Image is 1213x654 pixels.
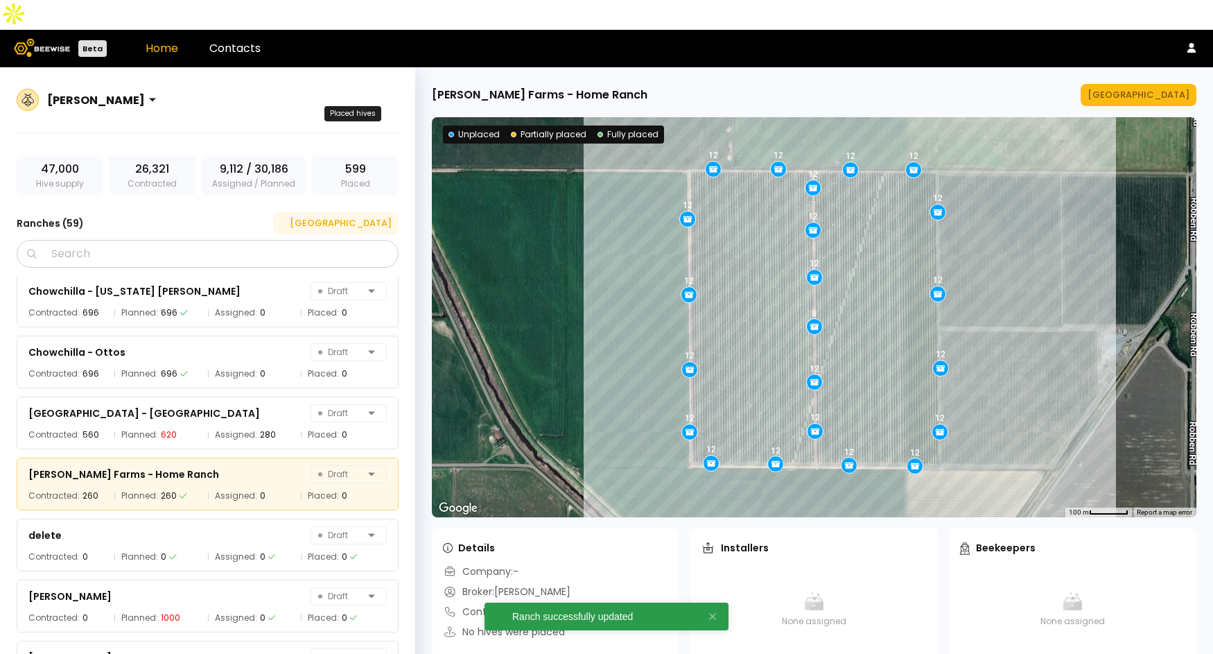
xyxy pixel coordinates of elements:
a: Report a map error [1137,508,1192,516]
div: 12 [810,413,820,422]
span: Planned: [121,489,158,503]
span: Draft [318,466,363,483]
h3: Ranches ( 59 ) [17,214,84,233]
div: Beta [78,40,107,57]
span: Draft [318,344,363,361]
div: 12 [810,259,819,268]
div: 12 [706,445,716,454]
span: Placed: [308,611,339,625]
div: [GEOGRAPHIC_DATA] - [GEOGRAPHIC_DATA] [28,405,260,422]
div: 12 [846,151,855,161]
div: 12 [909,447,919,457]
div: 12 [935,350,945,359]
span: Contracted: [28,367,80,381]
div: Hive supply [17,155,103,196]
span: 9,112 / 30,186 [220,161,288,178]
button: [GEOGRAPHIC_DATA] [273,212,399,234]
div: 12 [934,413,944,423]
span: Planned: [121,550,158,564]
div: 0 [342,428,347,442]
div: 12 [684,276,694,286]
div: 0 [260,367,265,381]
div: 12 [683,200,692,210]
span: 100 m [1069,508,1089,516]
div: Company: - [443,565,518,579]
div: 12 [685,351,695,361]
div: Assigned / Planned [201,155,306,196]
div: 12 [810,363,819,373]
span: Planned: [121,306,158,320]
div: Unplaced [448,128,500,141]
div: 0 [161,550,166,564]
div: 260 [82,489,98,503]
div: [PERSON_NAME] [47,92,145,109]
span: Contracted: [28,428,80,442]
div: 12 [708,150,718,160]
span: Placed: [308,306,339,320]
button: Map Scale: 100 m per 53 pixels [1065,508,1133,517]
span: 599 [345,161,366,178]
div: 12 [932,193,942,203]
a: Contacts [209,40,261,56]
a: Home [146,40,178,56]
span: Planned: [121,367,158,381]
div: 12 [808,169,818,179]
div: 0 [342,306,347,320]
button: [GEOGRAPHIC_DATA] [1081,84,1196,106]
div: 12 [932,275,942,285]
span: Placed: [308,550,339,564]
div: [PERSON_NAME] [28,588,112,605]
div: No hives were placed [443,625,565,639]
span: Draft [318,588,363,605]
div: 0 [342,550,347,564]
span: Draft [318,405,363,422]
div: 260 [161,489,177,503]
div: 0 [82,611,88,625]
div: [GEOGRAPHIC_DATA] [1088,88,1189,102]
span: Placed: [308,489,339,503]
div: 12 [771,445,780,455]
span: 47,000 [41,161,79,178]
div: 0 [342,489,347,503]
span: Planned: [121,428,158,442]
div: 12 [908,151,918,161]
span: Assigned: [215,306,257,320]
div: [GEOGRAPHIC_DATA] [280,216,392,230]
div: 560 [82,428,99,442]
div: Beekeepers [960,541,1036,555]
div: Partially placed [511,128,586,141]
span: Planned: [121,611,158,625]
div: 12 [844,447,853,456]
div: 0 [342,367,347,381]
div: 696 [82,367,99,381]
div: 696 [161,367,177,381]
div: 12 [685,413,695,423]
div: [PERSON_NAME] Farms - Home Ranch [432,87,647,103]
div: 696 [161,306,177,320]
img: Google [435,499,481,517]
div: 8 [812,308,817,318]
div: [PERSON_NAME] Farms - Home Ranch [28,466,219,483]
div: Contacts: - [443,605,516,619]
div: Details [443,541,495,555]
div: 0 [342,611,347,625]
span: Contracted: [28,611,80,625]
img: Beewise logo [14,39,70,57]
div: 0 [82,550,88,564]
div: Placed [312,155,399,196]
span: Contracted: [28,306,80,320]
div: Broker: [PERSON_NAME] [443,585,570,599]
span: Draft [318,527,363,544]
div: 620 [161,428,177,442]
div: delete [28,527,62,544]
div: 696 [82,306,99,320]
div: 280 [260,428,276,442]
div: Fully placed [597,128,658,141]
div: Ranch successfully updated [512,612,674,621]
span: Assigned: [215,550,257,564]
div: 0 [260,550,265,564]
div: 0 [260,306,265,320]
div: 1000 [161,611,180,625]
div: Chowchilla - Ottos [28,344,125,361]
div: 0 [260,489,265,503]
